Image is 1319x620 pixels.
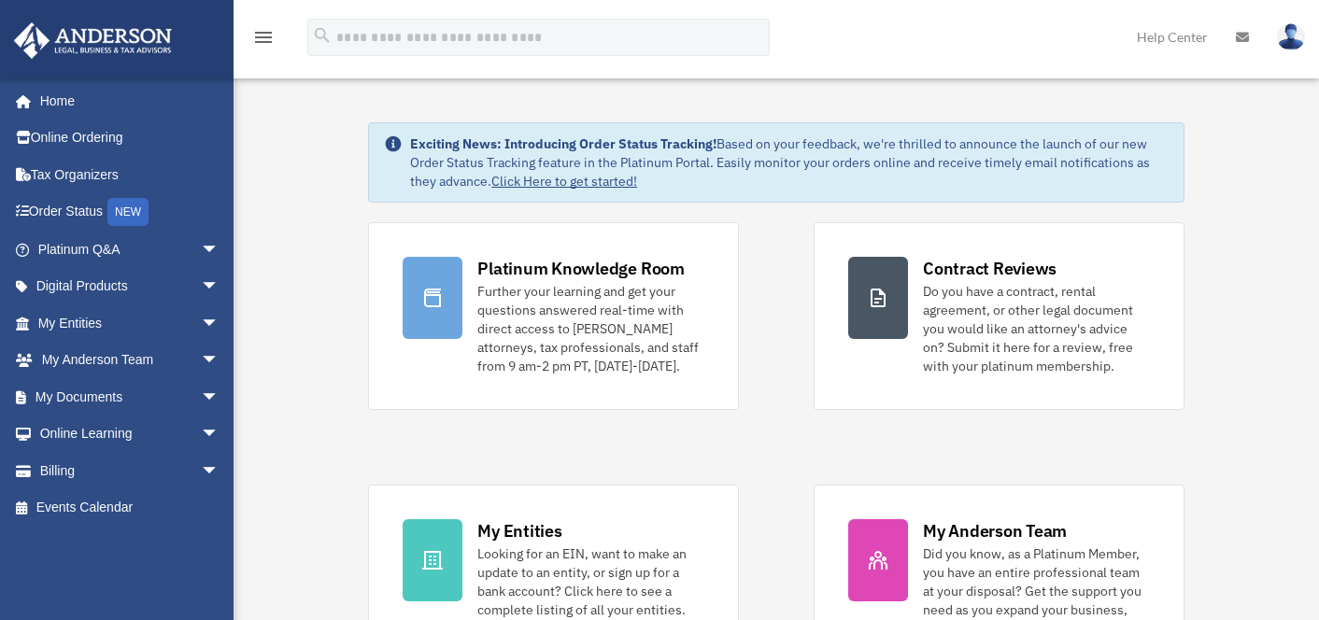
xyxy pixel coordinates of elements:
[13,82,238,120] a: Home
[368,222,739,410] a: Platinum Knowledge Room Further your learning and get your questions answered real-time with dire...
[13,268,248,305] a: Digital Productsarrow_drop_down
[13,304,248,342] a: My Entitiesarrow_drop_down
[923,519,1067,542] div: My Anderson Team
[491,173,637,190] a: Click Here to get started!
[477,282,704,375] div: Further your learning and get your questions answered real-time with direct access to [PERSON_NAM...
[13,193,248,232] a: Order StatusNEW
[252,26,275,49] i: menu
[252,33,275,49] a: menu
[814,222,1184,410] a: Contract Reviews Do you have a contract, rental agreement, or other legal document you would like...
[201,452,238,490] span: arrow_drop_down
[312,25,333,46] i: search
[1277,23,1305,50] img: User Pic
[477,257,685,280] div: Platinum Knowledge Room
[107,198,149,226] div: NEW
[201,268,238,306] span: arrow_drop_down
[13,416,248,453] a: Online Learningarrow_drop_down
[13,156,248,193] a: Tax Organizers
[923,257,1057,280] div: Contract Reviews
[201,231,238,269] span: arrow_drop_down
[13,342,248,379] a: My Anderson Teamarrow_drop_down
[477,544,704,619] div: Looking for an EIN, want to make an update to an entity, or sign up for a bank account? Click her...
[13,231,248,268] a: Platinum Q&Aarrow_drop_down
[13,452,248,489] a: Billingarrow_drop_down
[8,22,177,59] img: Anderson Advisors Platinum Portal
[13,378,248,416] a: My Documentsarrow_drop_down
[477,519,561,542] div: My Entities
[201,416,238,454] span: arrow_drop_down
[410,134,1169,190] div: Based on your feedback, we're thrilled to announce the launch of our new Order Status Tracking fe...
[201,304,238,343] span: arrow_drop_down
[410,135,716,152] strong: Exciting News: Introducing Order Status Tracking!
[13,489,248,527] a: Events Calendar
[923,282,1150,375] div: Do you have a contract, rental agreement, or other legal document you would like an attorney's ad...
[201,378,238,416] span: arrow_drop_down
[201,342,238,380] span: arrow_drop_down
[13,120,248,157] a: Online Ordering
